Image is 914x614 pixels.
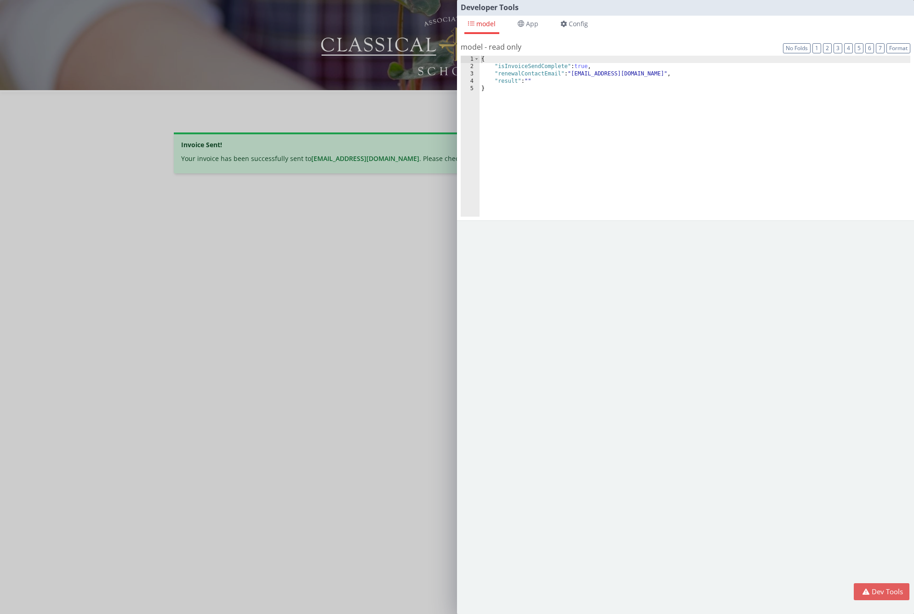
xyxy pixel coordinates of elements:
[461,63,480,70] div: 2
[461,4,910,12] h4: Developer Tools
[844,43,853,53] button: 4
[461,85,480,92] div: 5
[854,583,909,600] button: Dev Tools
[461,70,480,78] div: 3
[526,19,538,28] span: App
[569,19,588,28] span: Config
[461,56,480,63] div: 1
[783,43,811,53] button: No Folds
[876,43,885,53] button: 7
[461,42,521,52] span: model - read only
[812,43,821,53] button: 1
[823,43,832,53] button: 2
[461,78,480,85] div: 4
[886,43,910,53] button: Format
[865,43,874,53] button: 6
[855,43,863,53] button: 5
[476,19,496,28] span: model
[834,43,842,53] button: 3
